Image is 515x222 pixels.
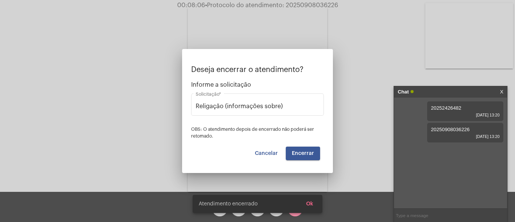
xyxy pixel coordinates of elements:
[191,127,314,138] span: OBS: O atendimento depois de encerrado não poderá ser retomado.
[196,103,319,110] input: Buscar solicitação
[431,105,461,111] span: 20252426482
[292,151,314,156] span: Encerrar
[286,147,320,160] button: Encerrar
[205,2,338,8] span: Protocolo do atendimento: 20250908036226
[431,113,500,117] span: [DATE] 13:20
[306,201,313,207] span: Ok
[255,151,278,156] span: Cancelar
[394,209,507,222] input: Type a message
[199,200,257,208] span: Atendimento encerrado
[205,2,207,8] span: •
[500,86,503,98] a: X
[431,134,500,139] span: [DATE] 13:20
[411,90,414,93] span: Online
[431,127,470,132] span: 20250908036226
[249,147,284,160] button: Cancelar
[177,2,205,8] span: 00:08:06
[398,86,409,98] strong: Chat
[191,66,324,74] p: Deseja encerrar o atendimento?
[191,81,324,88] span: Informe a solicitação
